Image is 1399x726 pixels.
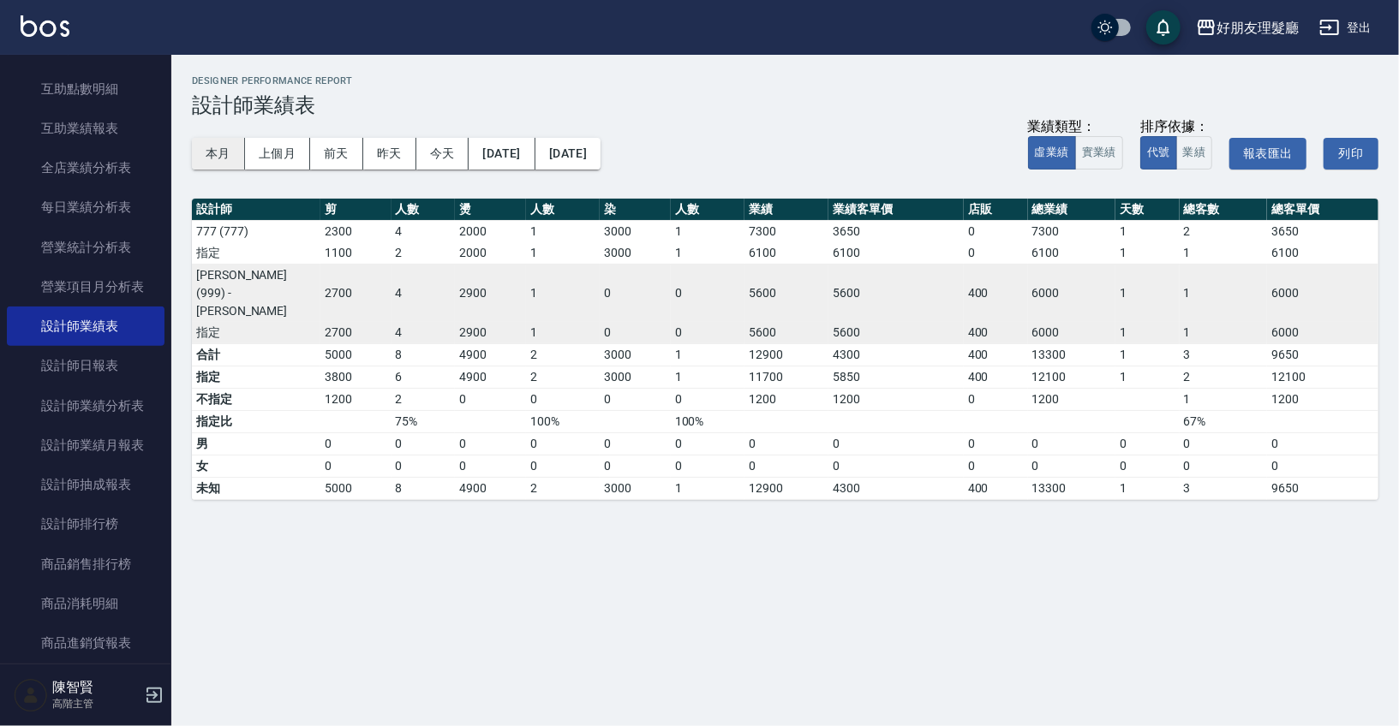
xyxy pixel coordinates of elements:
[671,455,744,477] td: 0
[1267,477,1378,499] td: 9650
[192,366,320,388] td: 指定
[392,343,456,366] td: 8
[526,343,600,366] td: 2
[526,477,600,499] td: 2
[1028,242,1115,265] td: 6100
[392,242,456,265] td: 2
[1267,199,1378,221] th: 總客單價
[1267,322,1378,344] td: 6000
[1115,366,1180,388] td: 1
[192,75,1378,86] h2: Designer Performance Report
[192,477,320,499] td: 未知
[320,264,392,322] td: 2700
[526,199,600,221] th: 人數
[320,477,392,499] td: 5000
[964,432,1028,455] td: 0
[600,432,671,455] td: 0
[1217,17,1299,39] div: 好朋友理髮廳
[1028,455,1115,477] td: 0
[320,388,392,410] td: 1200
[671,220,744,242] td: 1
[744,322,828,344] td: 5600
[671,264,744,322] td: 0
[964,366,1028,388] td: 400
[1267,432,1378,455] td: 0
[1267,366,1378,388] td: 12100
[1324,138,1378,170] button: 列印
[192,220,320,242] td: 777 (777)
[526,264,600,322] td: 1
[1180,199,1267,221] th: 總客數
[526,455,600,477] td: 0
[7,306,164,346] a: 設計師業績表
[1028,136,1076,170] button: 虛業績
[7,663,164,702] a: 商品庫存表
[744,477,828,499] td: 12900
[828,455,963,477] td: 0
[600,366,671,388] td: 3000
[671,388,744,410] td: 0
[1140,118,1213,136] div: 排序依據：
[1028,322,1115,344] td: 6000
[964,343,1028,366] td: 400
[192,199,1378,500] table: a dense table
[320,322,392,344] td: 2700
[192,242,320,265] td: 指定
[1028,388,1115,410] td: 1200
[1312,12,1378,44] button: 登出
[320,455,392,477] td: 0
[828,264,963,322] td: 5600
[1267,220,1378,242] td: 3650
[671,410,744,432] td: 100%
[671,432,744,455] td: 0
[744,220,828,242] td: 7300
[744,366,828,388] td: 11700
[1267,388,1378,410] td: 1200
[7,267,164,306] a: 營業項目月分析表
[964,199,1028,221] th: 店販
[310,138,363,170] button: 前天
[1180,264,1267,322] td: 1
[600,199,671,221] th: 染
[1028,199,1115,221] th: 總業績
[828,322,963,344] td: 5600
[964,264,1028,322] td: 400
[744,242,828,265] td: 6100
[320,343,392,366] td: 5000
[1180,242,1267,265] td: 1
[392,410,456,432] td: 75%
[1180,366,1267,388] td: 2
[392,366,456,388] td: 6
[1028,343,1115,366] td: 13300
[828,366,963,388] td: 5850
[416,138,469,170] button: 今天
[469,138,535,170] button: [DATE]
[192,432,320,455] td: 男
[52,696,140,711] p: 高階主管
[245,138,310,170] button: 上個月
[455,322,526,344] td: 2900
[600,455,671,477] td: 0
[455,455,526,477] td: 0
[1146,10,1181,45] button: save
[392,264,456,322] td: 4
[744,264,828,322] td: 5600
[964,455,1028,477] td: 0
[192,455,320,477] td: 女
[526,322,600,344] td: 1
[392,455,456,477] td: 0
[600,322,671,344] td: 0
[320,199,392,221] th: 剪
[1028,366,1115,388] td: 12100
[600,388,671,410] td: 0
[744,199,828,221] th: 業績
[320,432,392,455] td: 0
[828,242,963,265] td: 6100
[1180,343,1267,366] td: 3
[1028,220,1115,242] td: 7300
[828,477,963,499] td: 4300
[7,148,164,187] a: 全店業績分析表
[828,388,963,410] td: 1200
[526,220,600,242] td: 1
[671,322,744,344] td: 0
